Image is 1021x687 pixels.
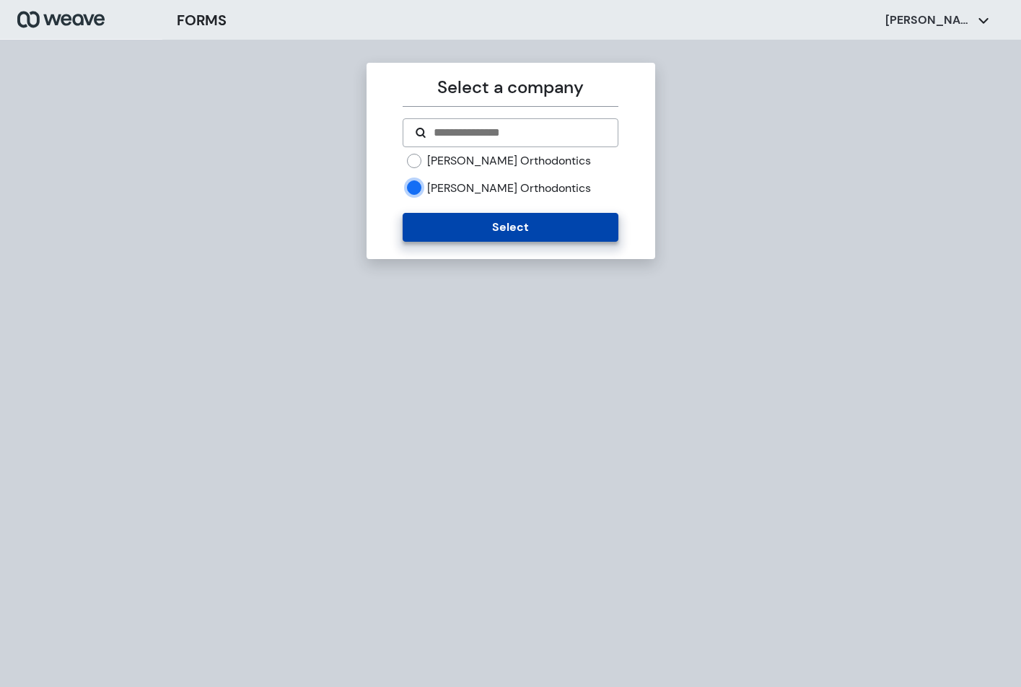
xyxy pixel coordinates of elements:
p: [PERSON_NAME] [885,12,972,28]
label: [PERSON_NAME] Orthodontics [427,153,591,169]
h3: FORMS [177,9,227,31]
p: Select a company [403,74,618,100]
label: [PERSON_NAME] Orthodontics [427,180,591,196]
input: Search [432,124,606,141]
button: Select [403,213,618,242]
